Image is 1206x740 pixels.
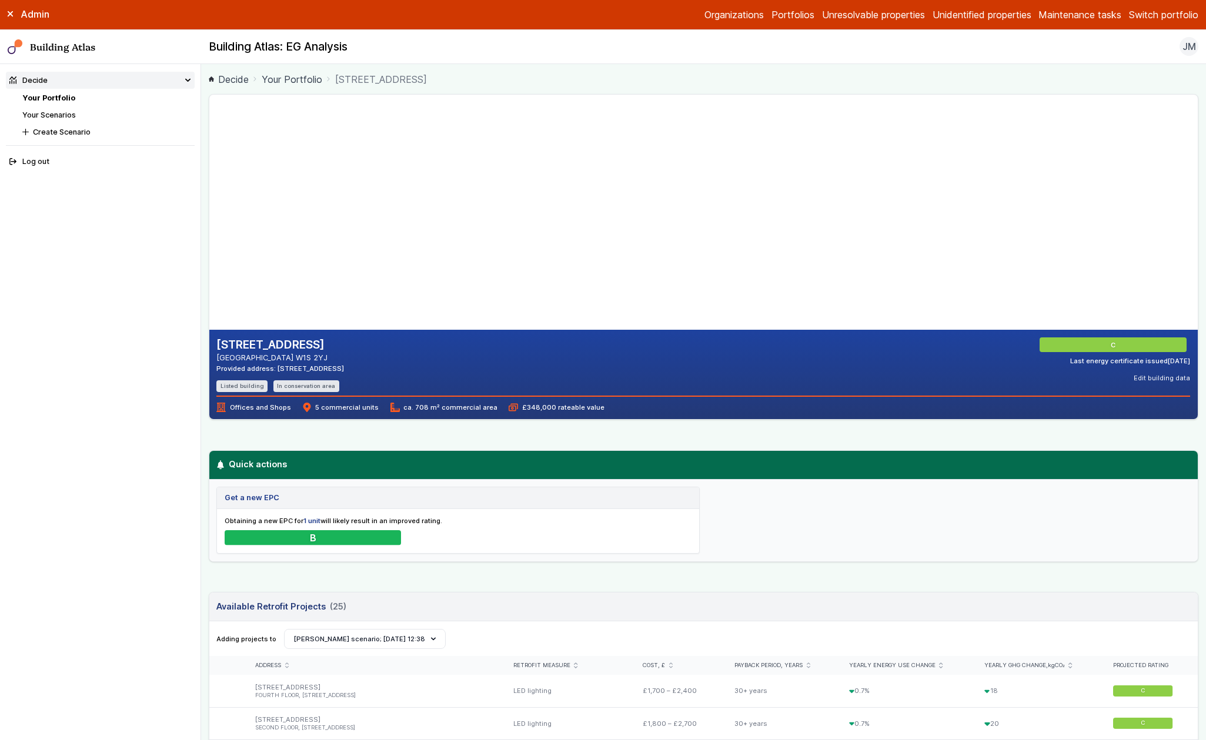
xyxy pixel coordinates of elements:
a: Decide [209,72,249,86]
h3: Quick actions [216,458,1191,471]
span: C [1113,340,1117,350]
span: Offices and Shops [216,403,290,412]
h5: Get a new EPC [225,492,279,503]
div: 30+ years [723,707,837,739]
a: Portfolios [771,8,814,22]
button: Create Scenario [19,123,195,140]
li: FOURTH FLOOR, [STREET_ADDRESS] [255,692,490,699]
div: 30+ years [723,675,837,707]
div: 20 [973,707,1102,739]
button: JM [1180,37,1198,56]
span: C [1141,719,1145,727]
div: 18 [973,675,1102,707]
div: [STREET_ADDRESS] [244,675,502,707]
span: Yearly GHG change, [984,662,1065,669]
div: LED lighting [502,675,632,707]
p: Obtaining a new EPC for will likely result in an improved rating. [225,516,691,525]
h2: Building Atlas: EG Analysis [209,39,348,55]
button: Log out [6,153,195,170]
div: 0.7% [838,675,973,707]
button: [PERSON_NAME] scenario; [DATE] 12:38 [284,629,446,649]
li: Listed building [216,380,268,391]
h3: Available Retrofit Projects [216,600,346,613]
li: SECOND FLOOR, [STREET_ADDRESS] [255,724,490,732]
h2: [STREET_ADDRESS] [216,337,344,353]
a: Your Scenarios [22,111,76,119]
a: Your Portfolio [22,93,75,102]
img: main-0bbd2752.svg [8,39,23,55]
div: £1,700 – £2,400 [632,675,723,707]
a: Organizations [704,8,764,22]
span: Retrofit measure [513,662,570,669]
span: B [310,531,316,544]
div: 0.7% [838,707,973,739]
a: Unresolvable properties [822,8,925,22]
a: Unidentified properties [933,8,1031,22]
span: JM [1182,39,1196,53]
a: Maintenance tasks [1038,8,1121,22]
span: £348,000 rateable value [509,403,604,412]
span: C [1141,687,1145,695]
summary: Decide [6,72,195,89]
span: kgCO₂ [1048,662,1065,668]
span: Address [255,662,281,669]
div: [STREET_ADDRESS] [244,707,502,739]
div: Provided address: [STREET_ADDRESS] [216,364,344,373]
button: Edit building data [1134,373,1190,383]
span: Payback period, years [734,662,803,669]
div: Projected rating [1113,662,1187,669]
span: [STREET_ADDRESS] [335,72,427,86]
span: Yearly energy use change [849,662,936,669]
span: Cost, £ [643,662,665,669]
time: [DATE] [1168,357,1190,365]
span: (25) [330,600,346,613]
span: Adding projects to [216,634,276,644]
div: £1,800 – £2,700 [632,707,723,739]
strong: 1 unit [303,517,320,525]
span: ca. 708 m² commercial area [390,403,497,412]
button: Switch portfolio [1129,8,1198,22]
span: 5 commercial units [302,403,379,412]
a: Your Portfolio [262,72,322,86]
div: Decide [9,75,48,86]
address: [GEOGRAPHIC_DATA] W1S 2YJ [216,352,344,363]
div: LED lighting [502,707,632,739]
div: Last energy certificate issued [1070,356,1190,366]
li: In conservation area [273,380,339,391]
